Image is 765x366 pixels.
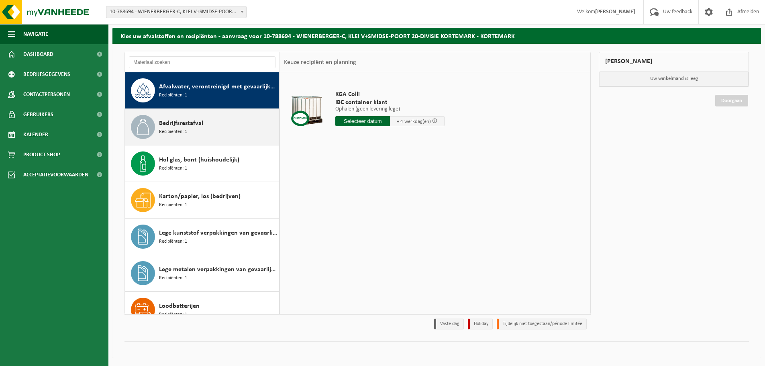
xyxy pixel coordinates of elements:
span: Recipiënten: 1 [159,165,187,172]
button: Lege kunststof verpakkingen van gevaarlijke stoffen Recipiënten: 1 [125,219,279,255]
input: Materiaal zoeken [129,56,275,68]
span: Navigatie [23,24,48,44]
span: Lege metalen verpakkingen van gevaarlijke stoffen [159,265,277,274]
span: Hol glas, bont (huishoudelijk) [159,155,239,165]
span: IBC container klant [335,98,445,106]
li: Vaste dag [434,319,464,329]
span: Kalender [23,125,48,145]
span: Recipiënten: 1 [159,311,187,319]
span: Afvalwater, verontreinigd met gevaarlijke producten [159,82,277,92]
span: Recipiënten: 1 [159,274,187,282]
button: Karton/papier, los (bedrijven) Recipiënten: 1 [125,182,279,219]
span: Recipiënten: 1 [159,92,187,99]
button: Hol glas, bont (huishoudelijk) Recipiënten: 1 [125,145,279,182]
input: Selecteer datum [335,116,390,126]
span: Recipiënten: 1 [159,201,187,209]
span: Acceptatievoorwaarden [23,165,88,185]
span: Contactpersonen [23,84,70,104]
span: + 4 werkdag(en) [397,119,431,124]
span: Dashboard [23,44,53,64]
p: Ophalen (geen levering lege) [335,106,445,112]
h2: Kies uw afvalstoffen en recipiënten - aanvraag voor 10-788694 - WIENERBERGER-C, KLEI V+SMIDSE-POO... [112,28,761,43]
span: KGA Colli [335,90,445,98]
button: Bedrijfsrestafval Recipiënten: 1 [125,109,279,145]
a: Doorgaan [715,95,748,106]
li: Tijdelijk niet toegestaan/période limitée [497,319,587,329]
span: Recipiënten: 1 [159,128,187,136]
button: Loodbatterijen Recipiënten: 1 [125,292,279,328]
span: Lege kunststof verpakkingen van gevaarlijke stoffen [159,228,277,238]
p: Uw winkelmand is leeg [599,71,749,86]
li: Holiday [468,319,493,329]
span: Loodbatterijen [159,301,200,311]
span: 10-788694 - WIENERBERGER-C, KLEI V+SMIDSE-POORT 20-DIVISIE KORTEMARK - KORTEMARK [106,6,246,18]
button: Afvalwater, verontreinigd met gevaarlijke producten Recipiënten: 1 [125,72,279,109]
span: Gebruikers [23,104,53,125]
strong: [PERSON_NAME] [595,9,635,15]
span: Bedrijfsgegevens [23,64,70,84]
button: Lege metalen verpakkingen van gevaarlijke stoffen Recipiënten: 1 [125,255,279,292]
span: Product Shop [23,145,60,165]
span: Karton/papier, los (bedrijven) [159,192,241,201]
div: [PERSON_NAME] [599,52,749,71]
div: Keuze recipiënt en planning [280,52,360,72]
span: Bedrijfsrestafval [159,119,203,128]
span: Recipiënten: 1 [159,238,187,245]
